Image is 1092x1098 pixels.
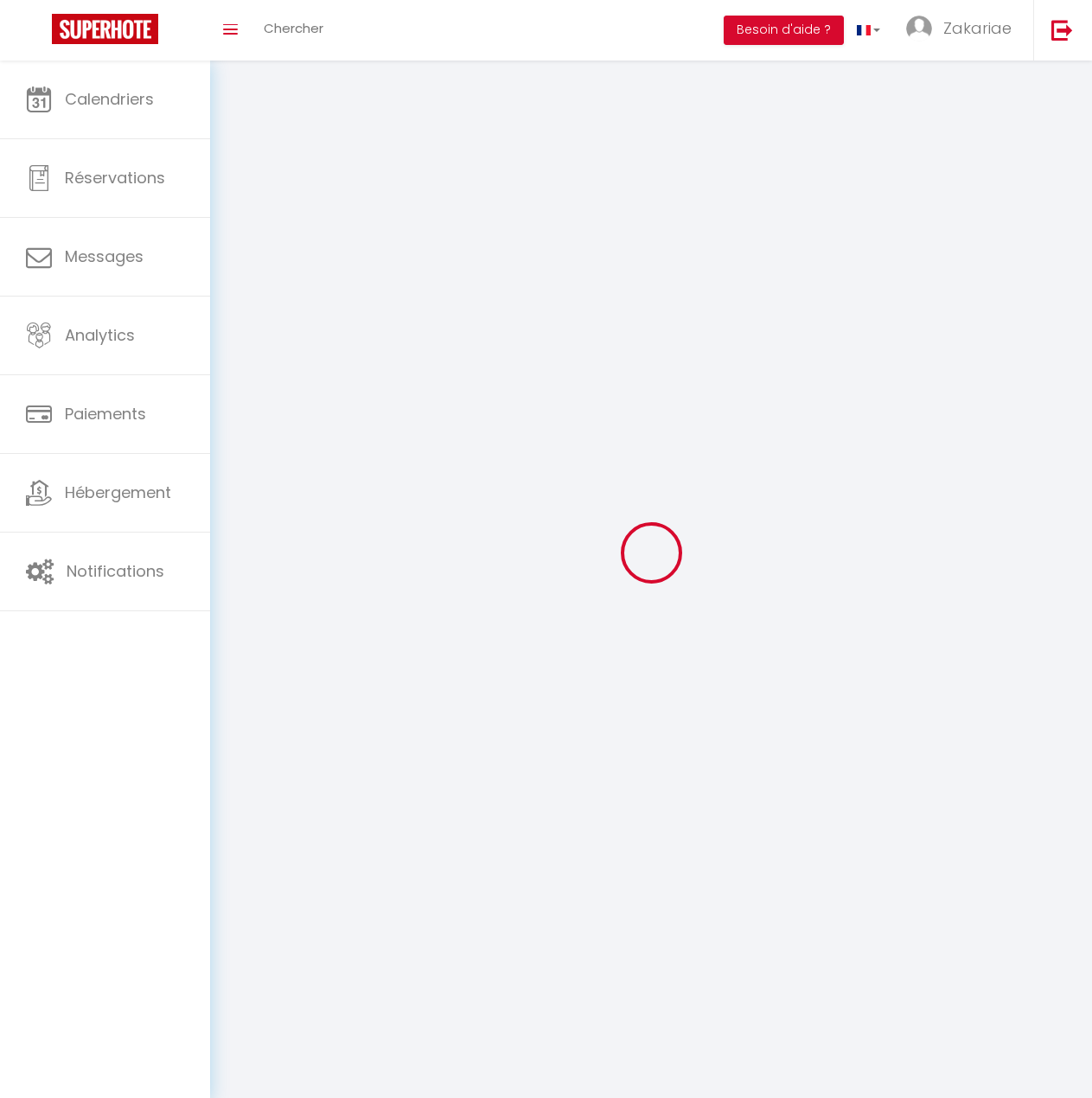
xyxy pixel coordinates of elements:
span: Analytics [65,324,135,346]
button: Besoin d'aide ? [724,16,844,45]
span: Chercher [264,19,323,37]
span: Zakariae [943,17,1012,39]
span: Paiements [65,403,146,425]
img: ... [906,16,932,41]
span: Notifications [67,560,164,582]
img: Super Booking [52,14,158,44]
span: Réservations [65,167,165,188]
button: Ouvrir le widget de chat LiveChat [14,7,66,59]
span: Hébergement [65,482,171,503]
span: Messages [65,246,144,267]
span: Calendriers [65,88,154,110]
img: logout [1051,19,1073,41]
